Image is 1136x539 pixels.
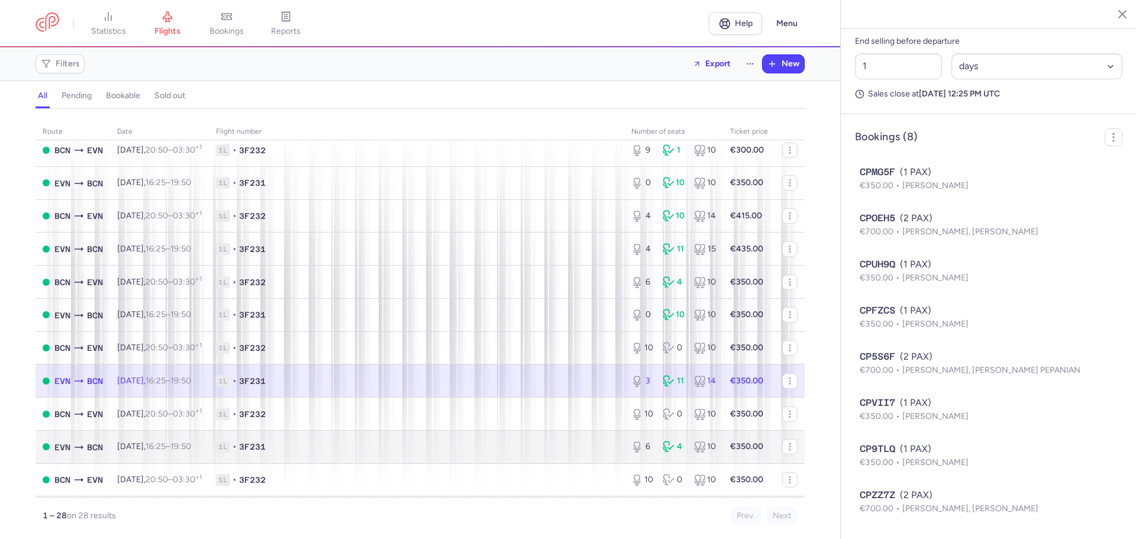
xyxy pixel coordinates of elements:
[631,474,653,486] div: 10
[35,123,110,141] th: route
[87,209,103,222] span: EVN
[860,396,1118,423] button: CPVII7(1 PAX)€350.00[PERSON_NAME]
[663,441,685,453] div: 4
[694,441,716,453] div: 10
[117,309,191,319] span: [DATE],
[87,408,103,421] span: EVN
[694,342,716,354] div: 10
[146,309,191,319] span: –
[694,474,716,486] div: 10
[860,180,902,191] span: €350.00
[216,309,230,321] span: 1L
[54,375,70,388] span: EVN
[860,365,902,375] span: €700.00
[709,12,762,35] a: Help
[239,276,266,288] span: 3F232
[195,407,202,415] sup: +1
[146,441,191,451] span: –
[663,177,685,189] div: 10
[216,144,230,156] span: 1L
[919,89,1000,99] strong: [DATE] 12:25 PM UTC
[860,442,895,456] span: CP9TLQ
[117,376,191,386] span: [DATE],
[631,309,653,321] div: 0
[631,342,653,354] div: 10
[902,227,1038,237] span: [PERSON_NAME], [PERSON_NAME]
[146,277,168,287] time: 20:50
[233,243,237,255] span: •
[216,276,230,288] span: 1L
[730,507,761,525] button: Prev.
[154,26,180,37] span: flights
[631,276,653,288] div: 6
[146,475,168,485] time: 20:50
[173,343,202,353] time: 03:30
[855,53,942,79] input: ##
[173,409,202,419] time: 03:30
[631,210,653,222] div: 4
[216,441,230,453] span: 1L
[36,55,84,73] button: Filters
[87,341,103,354] span: EVN
[730,409,763,419] strong: €350.00
[723,123,775,141] th: Ticket price
[233,474,237,486] span: •
[663,144,685,156] div: 1
[730,277,763,287] strong: €350.00
[87,276,103,289] span: EVN
[239,210,266,222] span: 3F232
[663,210,685,222] div: 10
[730,343,763,353] strong: €350.00
[663,375,685,387] div: 11
[233,375,237,387] span: •
[855,34,1122,49] p: End selling before departure
[146,409,202,419] span: –
[730,376,763,386] strong: €350.00
[197,11,256,37] a: bookings
[216,210,230,222] span: 1L
[769,12,805,35] button: Menu
[730,309,763,319] strong: €350.00
[170,441,191,451] time: 19:50
[631,144,653,156] div: 9
[117,244,191,254] span: [DATE],
[54,341,70,354] span: BCN
[170,177,191,188] time: 19:50
[694,210,716,222] div: 14
[87,243,103,256] span: BCN
[233,309,237,321] span: •
[860,350,1118,377] button: CP5S6F(2 PAX)€700.00[PERSON_NAME], [PERSON_NAME] PEPANIAN
[860,396,1118,410] div: (1 PAX)
[855,130,917,144] h4: Bookings (8)
[860,457,902,467] span: €350.00
[146,441,166,451] time: 16:25
[902,365,1080,375] span: [PERSON_NAME], [PERSON_NAME] PEPANIAN
[239,342,266,354] span: 3F232
[663,276,685,288] div: 4
[730,244,763,254] strong: €435.00
[146,309,166,319] time: 16:25
[117,145,202,155] span: [DATE],
[195,209,202,217] sup: +1
[216,408,230,420] span: 1L
[663,309,685,321] div: 10
[860,304,1118,318] div: (1 PAX)
[146,376,191,386] span: –
[730,211,762,221] strong: €415.00
[902,180,969,191] span: [PERSON_NAME]
[902,411,969,421] span: [PERSON_NAME]
[860,227,902,237] span: €700.00
[730,441,763,451] strong: €350.00
[110,123,209,141] th: date
[117,409,202,419] span: [DATE],
[87,144,103,157] span: EVN
[106,91,140,101] h4: bookable
[79,11,138,37] a: statistics
[170,376,191,386] time: 19:50
[91,26,126,37] span: statistics
[239,243,266,255] span: 3F231
[54,441,70,454] span: EVN
[209,123,624,141] th: Flight number
[146,409,168,419] time: 20:50
[146,145,202,155] span: –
